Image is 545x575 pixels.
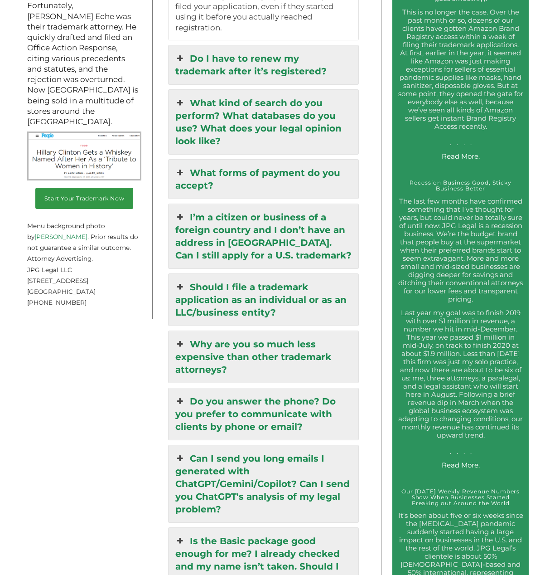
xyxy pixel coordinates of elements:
a: Read More. [442,152,480,161]
a: What forms of payment do you accept? [169,160,358,199]
p: Fortunately, [PERSON_NAME] Eche was their trademark attorney. He quickly drafted and filed an Off... [27,0,141,127]
p: Last year my goal was to finish 2019 with over $1 million in revenue, a number we hit in mid-Dece... [398,309,523,456]
a: Read More. [442,461,480,469]
a: [PERSON_NAME] [34,233,87,240]
span: [STREET_ADDRESS] [27,277,88,284]
span: [PHONE_NUMBER] [27,299,87,306]
span: [GEOGRAPHIC_DATA] [27,288,96,295]
small: Menu background photo by . Prior results do not guarantee a similar outcome. [27,211,138,251]
span: JPG Legal LLC [27,266,72,273]
img: Rodham Rye People Screenshot [27,132,141,180]
a: Recession Business Good, Sticky Business Better [410,179,511,192]
a: Can I send you long emails I generated with ChatGPT/Gemini/Copilot? Can I send you ChatGPT's anal... [169,445,358,522]
a: Do I have to renew my trademark after it’s registered? [169,45,358,84]
a: Do you answer the phone? Do you prefer to communicate with clients by phone or email? [169,388,358,440]
span: Attorney Advertising. [27,255,93,262]
p: The last few months have confirmed something that I’ve thought for years, but could never be tota... [398,197,523,303]
a: Our [DATE] Weekly Revenue Numbers Show When Businesses Started Freaking out Around the World [401,488,520,507]
a: I’m a citizen or business of a foreign country and I don’t have an address in [GEOGRAPHIC_DATA]. ... [169,204,358,268]
p: This is no longer the case. Over the past month or so, dozens of our clients have gotten Amazon B... [398,8,523,147]
a: What kind of search do you perform? What databases do you use? What does your legal opinion look ... [169,90,358,154]
a: Should I file a trademark application as an individual or as an LLC/business entity? [169,274,358,326]
a: Start Your Trademark Now [35,188,134,209]
a: Why are you so much less expensive than other trademark attorneys? [169,331,358,383]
